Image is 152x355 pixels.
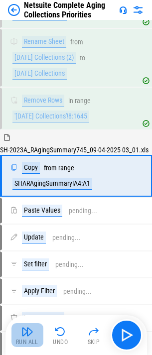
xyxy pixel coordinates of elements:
[12,111,89,122] div: '[DATE] Collections'!8:1645
[12,68,67,80] div: [DATE] Collections
[70,38,83,46] div: from
[71,315,99,322] div: pending...
[52,234,81,241] div: pending...
[22,285,57,297] div: Apply Filter
[44,164,57,172] div: from
[63,288,92,295] div: pending...
[22,232,46,243] div: Update
[54,326,66,338] img: Undo
[22,312,64,324] div: Remove Rows
[69,207,97,215] div: pending...
[24,0,115,19] div: Netsuite Complete Aging Collections Priorities
[12,52,76,64] div: [DATE] Collections (2)
[22,95,64,107] div: Remove Rows
[119,6,127,14] img: Support
[132,4,144,16] img: Settings menu
[22,205,62,217] div: Paste Values
[58,164,74,172] div: range
[88,326,100,338] img: Skip
[68,97,73,105] div: in
[53,339,68,345] div: Undo
[119,327,135,343] img: Main button
[8,4,20,16] img: Back
[22,36,66,48] div: Rename Sheet
[21,326,33,338] img: Run All
[12,178,92,190] div: SHARAgingSummary!A4:A1
[44,323,76,347] button: Undo
[16,339,38,345] div: Run All
[78,323,110,347] button: Skip
[80,54,85,62] div: to
[55,261,84,268] div: pending...
[88,339,100,345] div: Skip
[75,97,91,105] div: range
[22,162,40,174] div: Copy
[11,323,43,347] button: Run All
[22,258,49,270] div: Set filter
